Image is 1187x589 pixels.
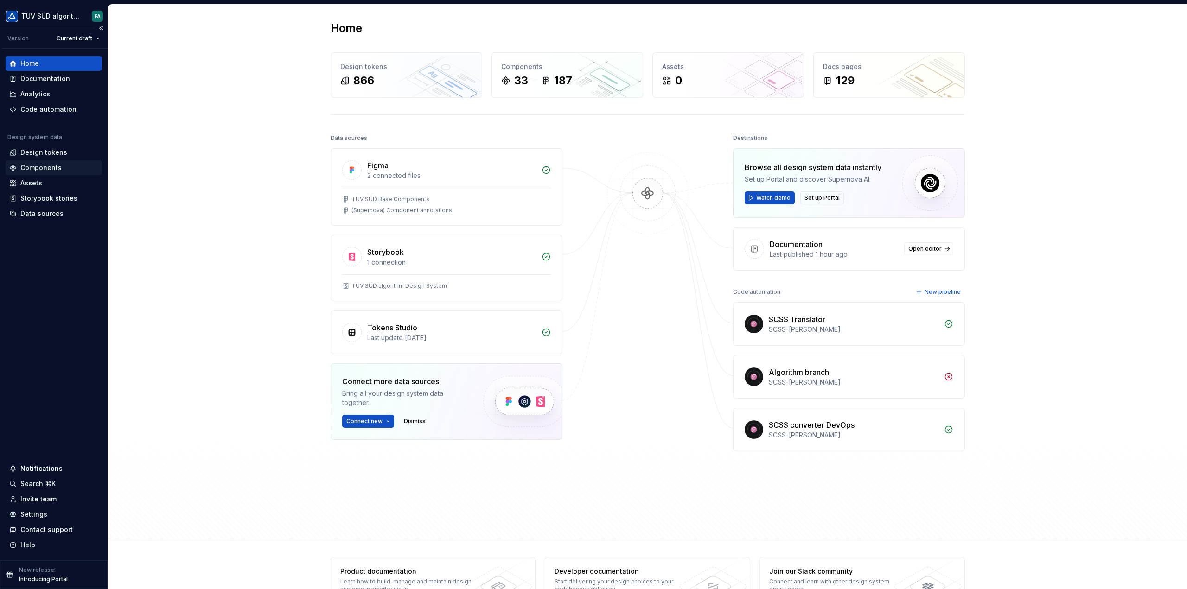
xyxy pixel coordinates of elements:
[769,567,904,576] div: Join our Slack community
[6,476,102,491] button: Search ⌘K
[908,245,942,253] span: Open editor
[367,258,536,267] div: 1 connection
[20,163,62,172] div: Components
[554,73,572,88] div: 187
[770,250,899,259] div: Last published 1 hour ago
[501,62,633,71] div: Components
[6,11,18,22] img: b580ff83-5aa9-44e3-bf1e-f2d94e587a2d.png
[769,367,829,378] div: Algorithm branch
[20,194,77,203] div: Storybook stories
[20,148,67,157] div: Design tokens
[52,32,104,45] button: Current draft
[675,73,682,88] div: 0
[342,415,394,428] button: Connect new
[555,567,689,576] div: Developer documentation
[733,132,767,145] div: Destinations
[20,105,77,114] div: Code automation
[331,148,562,226] a: Figma2 connected filesTÜV SÜD Base Components(Supernova) Component annotations
[6,71,102,86] a: Documentation
[331,132,367,145] div: Data sources
[351,282,447,290] div: TÜV SÜD algorithm Design System
[823,62,955,71] div: Docs pages
[20,209,64,218] div: Data sources
[925,288,961,296] span: New pipeline
[21,12,81,21] div: TÜV SÜD algorithm
[351,207,452,214] div: (Supernova) Component annotations
[95,22,108,35] button: Collapse sidebar
[346,418,383,425] span: Connect new
[20,89,50,99] div: Analytics
[745,191,795,204] button: Watch demo
[19,566,56,574] p: New release!
[7,35,29,42] div: Version
[367,247,404,258] div: Storybook
[367,322,417,333] div: Tokens Studio
[769,314,825,325] div: SCSS Translator
[514,73,528,88] div: 33
[19,576,68,583] p: Introducing Portal
[800,191,844,204] button: Set up Portal
[353,73,374,88] div: 866
[20,510,47,519] div: Settings
[20,494,57,504] div: Invite team
[6,492,102,507] a: Invite team
[745,175,881,184] div: Set up Portal and discover Supernova AI.
[913,285,965,298] button: New pipeline
[367,333,536,342] div: Last update [DATE]
[745,162,881,173] div: Browse all design system data instantly
[769,431,938,440] div: SCSS-[PERSON_NAME]
[340,62,472,71] div: Design tokens
[6,191,102,206] a: Storybook stories
[6,160,102,175] a: Components
[6,176,102,190] a: Assets
[6,538,102,552] button: Help
[331,52,482,98] a: Design tokens866
[404,418,426,425] span: Dismiss
[6,522,102,537] button: Contact support
[491,52,643,98] a: Components33187
[652,52,804,98] a: Assets0
[813,52,965,98] a: Docs pages129
[400,415,430,428] button: Dismiss
[733,285,780,298] div: Code automation
[20,178,42,188] div: Assets
[7,133,62,141] div: Design system data
[20,74,70,83] div: Documentation
[756,194,791,202] span: Watch demo
[20,525,73,534] div: Contact support
[367,171,536,180] div: 2 connected files
[20,540,35,550] div: Help
[6,145,102,160] a: Design tokens
[769,419,855,431] div: SCSS converter DevOps
[770,239,823,250] div: Documentation
[662,62,794,71] div: Assets
[6,102,102,117] a: Code automation
[331,235,562,301] a: Storybook1 connectionTÜV SÜD algorithm Design System
[342,389,467,407] div: Bring all your design system data together.
[2,6,106,26] button: TÜV SÜD algorithmFA
[20,464,63,473] div: Notifications
[836,73,855,88] div: 129
[351,196,429,203] div: TÜV SÜD Base Components
[769,378,938,387] div: SCSS-[PERSON_NAME]
[57,35,92,42] span: Current draft
[342,376,467,387] div: Connect more data sources
[95,13,101,20] div: FA
[6,507,102,522] a: Settings
[6,56,102,71] a: Home
[6,87,102,101] a: Analytics
[804,194,840,202] span: Set up Portal
[20,59,39,68] div: Home
[367,160,389,171] div: Figma
[331,310,562,354] a: Tokens StudioLast update [DATE]
[904,242,953,255] a: Open editor
[769,325,938,334] div: SCSS-[PERSON_NAME]
[6,206,102,221] a: Data sources
[331,21,362,36] h2: Home
[340,567,475,576] div: Product documentation
[20,479,56,488] div: Search ⌘K
[6,461,102,476] button: Notifications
